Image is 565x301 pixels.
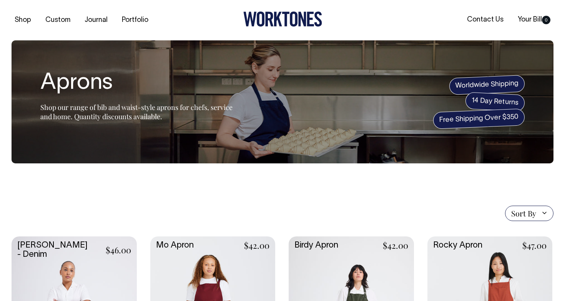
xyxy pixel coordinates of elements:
[511,209,536,218] span: Sort By
[515,13,553,26] a: Your Bill0
[12,14,34,27] a: Shop
[464,13,507,26] a: Contact Us
[449,75,525,95] span: Worldwide Shipping
[40,103,233,121] span: Shop our range of bib and waist-style aprons for chefs, service and home. Quantity discounts avai...
[542,16,550,24] span: 0
[42,14,73,27] a: Custom
[433,108,525,129] span: Free Shipping Over $350
[119,14,151,27] a: Portfolio
[81,14,111,27] a: Journal
[40,71,233,96] h1: Aprons
[465,92,525,112] span: 14 Day Returns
